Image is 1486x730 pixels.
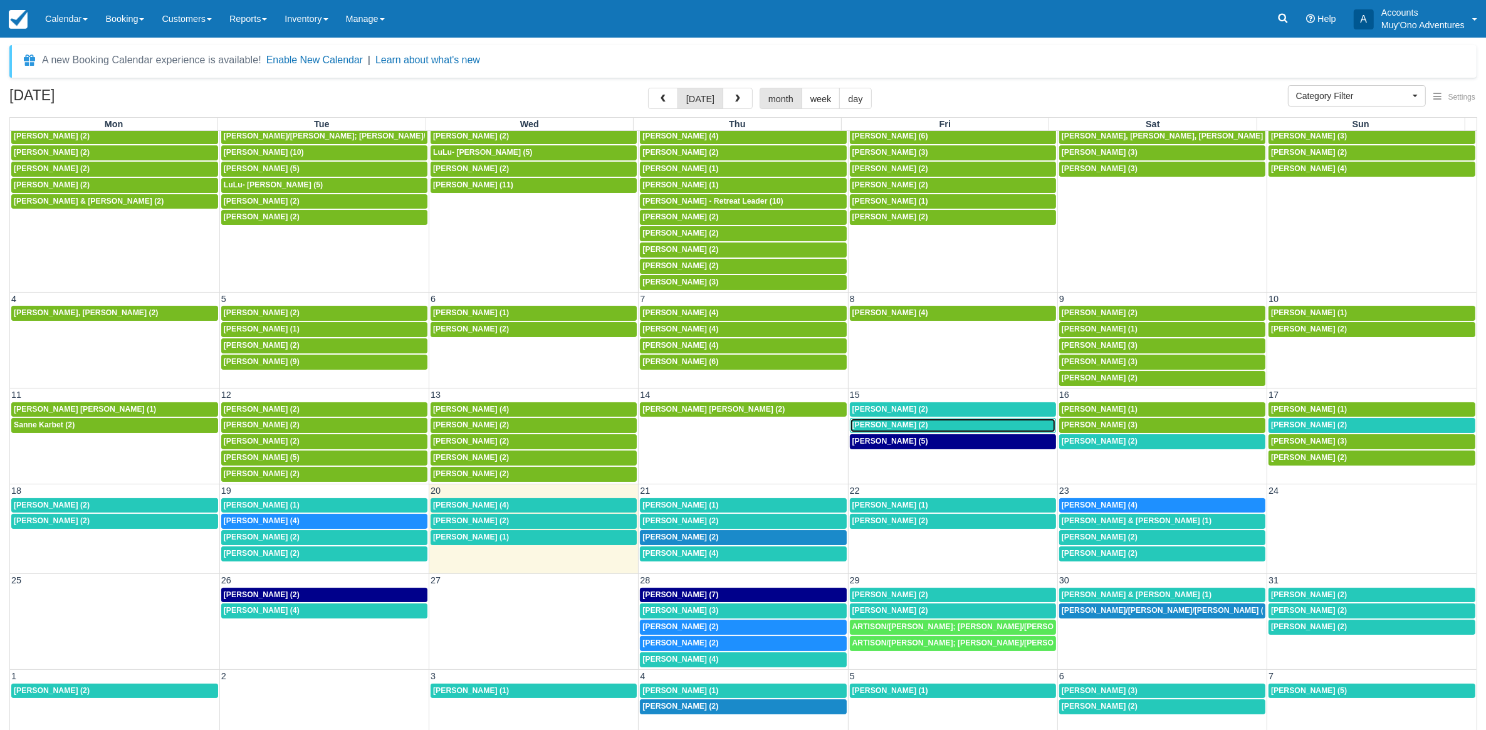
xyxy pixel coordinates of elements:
span: [PERSON_NAME] (1) [642,164,718,173]
span: [PERSON_NAME] (4) [642,549,718,558]
span: [PERSON_NAME] (2) [14,501,90,509]
a: [PERSON_NAME] (3) [1269,129,1475,144]
span: [PERSON_NAME] (3) [1062,164,1138,173]
span: [PERSON_NAME] (5) [224,453,300,462]
button: month [760,88,802,109]
span: 26 [220,575,233,585]
a: [PERSON_NAME] (2) [640,226,846,241]
span: [PERSON_NAME] (1) [224,325,300,333]
a: [PERSON_NAME] & [PERSON_NAME] (1) [1059,588,1265,603]
span: [PERSON_NAME] (3) [642,606,718,615]
span: [PERSON_NAME] (4) [433,501,509,509]
span: [PERSON_NAME] (2) [1062,702,1138,711]
span: [PERSON_NAME] (1) [224,501,300,509]
span: [PERSON_NAME] (4) [642,341,718,350]
a: [PERSON_NAME] (2) [850,418,1056,433]
span: [PERSON_NAME] (2) [852,164,928,173]
a: [PERSON_NAME], [PERSON_NAME], [PERSON_NAME] (3) [1059,129,1265,144]
span: [PERSON_NAME] (2) [852,420,928,429]
a: [PERSON_NAME] (2) [1269,620,1475,635]
span: [PERSON_NAME] (2) [224,533,300,541]
span: [PERSON_NAME] (3) [1062,148,1138,157]
a: [PERSON_NAME] (2) [1269,588,1475,603]
span: Settings [1448,93,1475,102]
span: 8 [849,294,856,304]
span: [PERSON_NAME] (4) [642,655,718,664]
a: [PERSON_NAME] (1) [640,684,846,699]
a: [PERSON_NAME] (2) [1269,322,1475,337]
span: [PERSON_NAME] (2) [852,180,928,189]
span: 2 [220,671,228,681]
a: [PERSON_NAME] (2) [850,588,1056,603]
span: [PERSON_NAME] (4) [642,308,718,317]
a: [PERSON_NAME] - Retreat Leader (10) [640,194,846,209]
span: [PERSON_NAME] (2) [852,606,928,615]
span: 1 [10,671,18,681]
span: [PERSON_NAME] (1) [433,308,509,317]
a: [PERSON_NAME] (2) [1059,530,1265,545]
a: LuLu- [PERSON_NAME] (5) [221,178,427,193]
a: [PERSON_NAME] (2) [1059,434,1265,449]
a: [PERSON_NAME] (2) [11,514,218,529]
span: [PERSON_NAME] (1) [642,180,718,189]
a: [PERSON_NAME] (2) [640,620,846,635]
span: [PERSON_NAME] (2) [224,405,300,414]
span: [PERSON_NAME] (4) [642,325,718,333]
a: [PERSON_NAME] (3) [640,275,846,290]
span: 14 [639,390,651,400]
a: [PERSON_NAME] (2) [221,418,427,433]
a: [PERSON_NAME] (2) [1059,546,1265,561]
span: 23 [1058,486,1070,496]
span: [PERSON_NAME] (4) [224,516,300,525]
a: [PERSON_NAME] (2) [221,434,427,449]
button: Enable New Calendar [266,54,363,66]
a: [PERSON_NAME] (1) [431,306,637,321]
span: [PERSON_NAME] (2) [224,549,300,558]
span: [PERSON_NAME] (1) [1062,325,1138,333]
a: Sanne Karbet (2) [11,418,218,433]
i: Help [1306,14,1315,23]
span: [PERSON_NAME] (2) [1271,325,1347,333]
span: Mon [105,119,123,129]
button: Category Filter [1288,85,1426,107]
span: [PERSON_NAME] (2) [14,686,90,695]
a: [PERSON_NAME] (2) [1269,418,1475,433]
span: [PERSON_NAME] (2) [14,180,90,189]
a: [PERSON_NAME] (2) [640,210,846,225]
span: [PERSON_NAME] (2) [642,702,718,711]
button: day [839,88,871,109]
a: [PERSON_NAME] (2) [640,145,846,160]
a: [PERSON_NAME] (3) [850,145,1056,160]
span: [PERSON_NAME] (2) [433,469,509,478]
span: Fri [939,119,951,129]
span: 12 [220,390,233,400]
span: [PERSON_NAME] (2) [1271,590,1347,599]
a: [PERSON_NAME] (2) [221,194,427,209]
span: [PERSON_NAME] (2) [642,516,718,525]
a: [PERSON_NAME] (1) [1059,322,1265,337]
a: [PERSON_NAME] (2) [11,684,218,699]
a: [PERSON_NAME] (2) [850,603,1056,618]
span: 21 [639,486,651,496]
button: [DATE] [678,88,723,109]
span: [PERSON_NAME] (1) [642,501,718,509]
span: [PERSON_NAME] (2) [433,420,509,429]
a: [PERSON_NAME] (1) [850,498,1056,513]
a: [PERSON_NAME] (2) [1269,451,1475,466]
span: [PERSON_NAME] (2) [433,325,509,333]
a: [PERSON_NAME] (2) [640,242,846,258]
span: [PERSON_NAME] (3) [1271,132,1347,140]
a: [PERSON_NAME] (2) [1059,371,1265,386]
a: [PERSON_NAME] [PERSON_NAME] (2) [640,402,846,417]
a: [PERSON_NAME] (2) [850,210,1056,225]
a: [PERSON_NAME] (1) [640,498,846,513]
a: [PERSON_NAME] (1) [850,194,1056,209]
button: Settings [1426,88,1483,107]
span: [PERSON_NAME], [PERSON_NAME] (2) [14,308,158,317]
span: Help [1317,14,1336,24]
span: [PERSON_NAME] (2) [14,148,90,157]
a: [PERSON_NAME] (3) [1059,338,1265,353]
span: [PERSON_NAME] (2) [1271,453,1347,462]
span: [PERSON_NAME] (2) [642,212,718,221]
p: Muy'Ono Adventures [1381,19,1465,31]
